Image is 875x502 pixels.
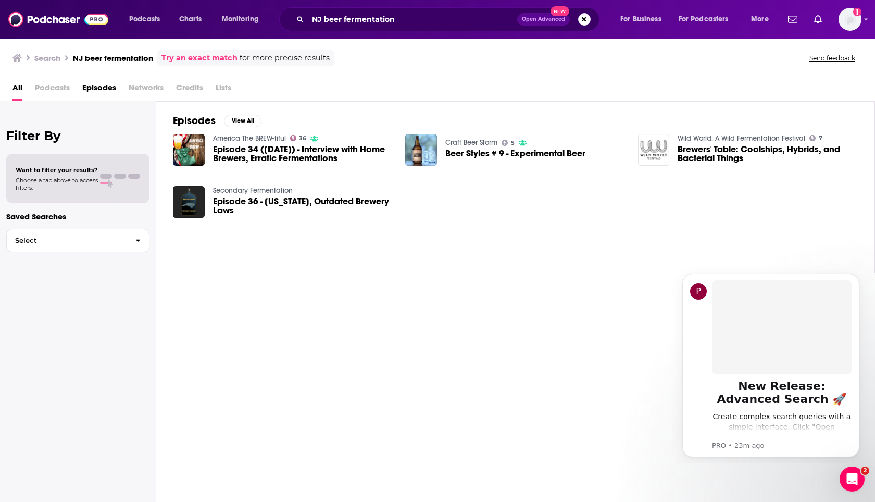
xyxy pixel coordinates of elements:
a: 7 [809,135,822,141]
span: for more precise results [240,52,330,64]
div: Search podcasts, credits, & more... [289,7,609,31]
button: open menu [122,11,173,28]
span: Lists [216,79,231,101]
a: Wild World: A Wild Fermentation Festival [678,134,805,143]
span: 7 [819,136,822,141]
img: Beer Styles # 9 - Experimental Beer [405,134,437,166]
img: Episode 34 (1/18/21) - Interview with Home Brewers, Erratic Fermentations [173,134,205,166]
span: 5 [511,141,515,145]
button: open menu [672,11,744,28]
a: Beer Styles # 9 - Experimental Beer [445,149,585,158]
button: Select [6,229,149,252]
a: Charts [172,11,208,28]
a: Show notifications dropdown [784,10,802,28]
h2: Episodes [173,114,216,127]
span: More [751,12,769,27]
span: Charts [179,12,202,27]
span: For Business [620,12,661,27]
span: Logged in as cardona [839,8,861,31]
span: 36 [299,136,306,141]
span: Select [7,237,127,244]
a: Craft Beer Storm [445,138,497,147]
span: For Podcasters [679,12,729,27]
a: Show notifications dropdown [810,10,826,28]
a: 36 [290,135,307,141]
button: View All [224,115,261,127]
img: Episode 36 - New Jersey, Outdated Brewery Laws [173,186,205,218]
img: Podchaser - Follow, Share and Rate Podcasts [8,9,108,29]
a: Secondary Fermentation [213,186,293,195]
span: Episode 34 ([DATE]) - Interview with Home Brewers, Erratic Fermentations [213,145,393,163]
button: open menu [744,11,782,28]
span: Credits [176,79,203,101]
a: Try an exact match [161,52,238,64]
span: 2 [861,467,869,475]
span: Networks [129,79,164,101]
button: Send feedback [806,54,858,63]
a: Episodes [82,79,116,101]
a: Episode 36 - New Jersey, Outdated Brewery Laws [213,197,393,215]
img: Brewers' Table: Coolships, Hybrids, and Bacterial Things [638,134,670,166]
p: Saved Searches [6,212,149,222]
span: Choose a tab above to access filters. [16,177,98,191]
span: Open Advanced [522,17,565,22]
button: Open AdvancedNew [517,13,570,26]
input: Search podcasts, credits, & more... [308,11,517,28]
iframe: Intercom notifications message [667,264,875,463]
span: Want to filter your results? [16,166,98,174]
iframe: Intercom live chat [840,467,865,492]
a: All [12,79,22,101]
span: Podcasts [35,79,70,101]
button: open menu [215,11,272,28]
button: Show profile menu [839,8,861,31]
span: New [551,6,569,16]
button: open menu [613,11,674,28]
span: Podcasts [129,12,160,27]
span: Monitoring [222,12,259,27]
a: Brewers' Table: Coolships, Hybrids, and Bacterial Things [678,145,858,163]
h3: NJ beer fermentation [73,53,153,63]
h2: Filter By [6,128,149,143]
svg: Add a profile image [853,8,861,16]
a: EpisodesView All [173,114,261,127]
h3: Search [34,53,60,63]
span: Episode 36 - [US_STATE], Outdated Brewery Laws [213,197,393,215]
a: 5 [502,140,515,146]
img: User Profile [839,8,861,31]
a: America The BREW-tiful [213,134,286,143]
a: Episode 34 (1/18/21) - Interview with Home Brewers, Erratic Fermentations [213,145,393,163]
